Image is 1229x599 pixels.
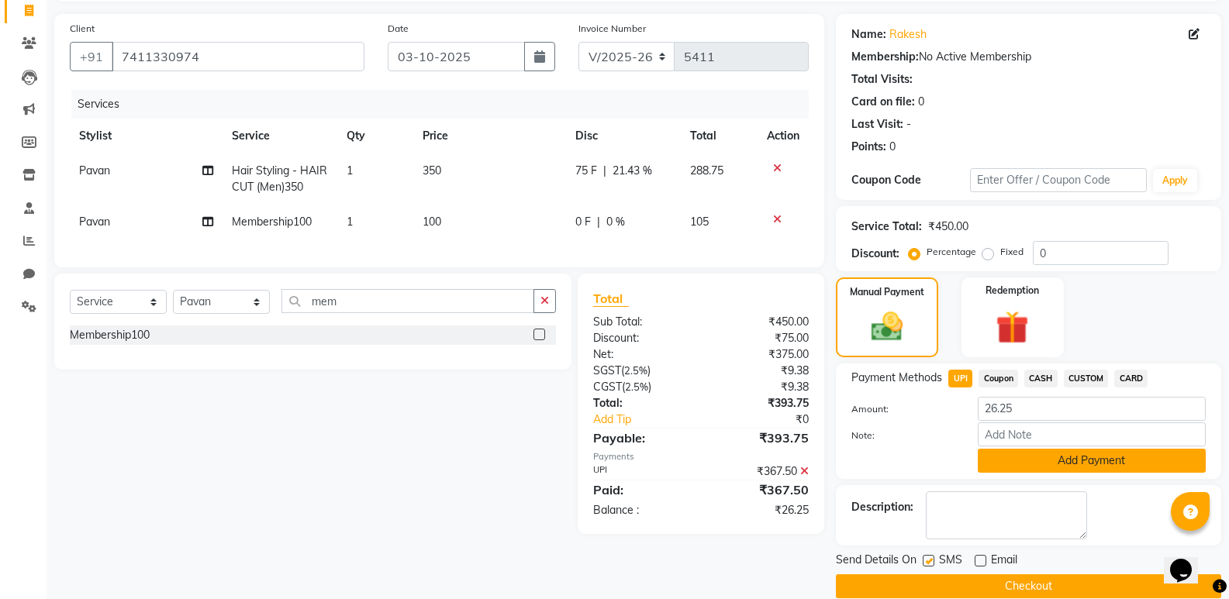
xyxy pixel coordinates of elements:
div: No Active Membership [851,49,1206,65]
span: 75 F [575,163,597,179]
div: Description: [851,499,913,515]
div: Payable: [582,429,701,447]
iframe: chat widget [1164,537,1213,584]
div: Balance : [582,502,701,518]
button: Apply [1153,169,1197,192]
label: Fixed [1000,245,1024,259]
th: Service [223,119,337,153]
button: Checkout [836,574,1221,598]
div: Total Visits: [851,71,913,88]
span: Hair Styling - HAIR CUT (Men)350 [232,164,327,194]
span: Total [593,291,629,307]
div: Coupon Code [851,172,969,188]
span: 350 [423,164,441,177]
label: Client [70,22,95,36]
div: Services [71,90,820,119]
label: Invoice Number [578,22,646,36]
div: Membership: [851,49,919,65]
th: Total [681,119,758,153]
span: UPI [948,370,972,387]
div: Last Visit: [851,116,903,133]
div: ₹9.38 [701,379,820,395]
span: Send Details On [836,552,917,571]
label: Percentage [927,245,976,259]
div: ₹375.00 [701,346,820,363]
div: ( ) [582,379,701,395]
label: Redemption [986,284,1039,298]
div: 0 [889,139,896,155]
button: Add Payment [978,449,1206,473]
input: Add Note [978,422,1206,446]
div: ₹0 [721,411,820,428]
img: _gift.svg [986,307,1039,348]
div: 0 [918,94,924,110]
div: ₹367.50 [701,463,820,480]
span: CGST [593,380,622,394]
th: Action [758,119,809,153]
div: ₹450.00 [928,219,968,235]
span: 288.75 [690,164,723,177]
span: Membership100 [232,215,312,229]
a: Add Tip [582,411,721,428]
span: Email [991,552,1017,571]
a: Rakesh [889,26,927,43]
span: CUSTOM [1064,370,1109,387]
span: SMS [939,552,962,571]
input: Search by Name/Mobile/Email/Code [112,42,364,71]
div: Paid: [582,480,701,499]
span: Payment Methods [851,370,942,386]
span: 0 % [606,214,625,230]
div: Total: [582,395,701,411]
span: 1 [347,164,353,177]
div: Payments [593,450,809,463]
div: ₹367.50 [701,480,820,499]
span: 0 F [575,214,591,230]
th: Disc [566,119,682,153]
div: Net: [582,346,701,363]
input: Search or Scan [281,289,534,313]
span: Coupon [979,370,1018,387]
div: Card on file: [851,94,915,110]
img: _cash.svg [861,308,913,345]
span: SGST [593,363,621,377]
span: 100 [423,215,441,229]
th: Price [413,119,565,153]
input: Enter Offer / Coupon Code [970,168,1147,192]
div: Service Total: [851,219,922,235]
span: Pavan [79,164,110,177]
div: Discount: [582,330,701,346]
div: Sub Total: [582,314,701,330]
div: Points: [851,139,886,155]
div: Membership100 [70,327,150,343]
div: Name: [851,26,886,43]
div: ₹26.25 [701,502,820,518]
div: ₹450.00 [701,314,820,330]
label: Manual Payment [850,285,924,299]
input: Amount [978,397,1206,421]
div: ₹9.38 [701,363,820,379]
div: Discount: [851,246,899,262]
span: 2.5% [625,380,648,393]
span: | [603,163,606,179]
label: Note: [840,429,965,442]
span: Pavan [79,215,110,229]
button: +91 [70,42,113,71]
label: Amount: [840,402,965,416]
span: 105 [690,215,709,229]
label: Date [388,22,409,36]
th: Stylist [70,119,223,153]
div: ( ) [582,363,701,379]
span: CASH [1024,370,1058,387]
span: | [597,214,600,230]
div: UPI [582,463,701,480]
div: ₹75.00 [701,330,820,346]
div: ₹393.75 [701,429,820,447]
span: 2.5% [624,364,647,377]
th: Qty [337,119,414,153]
div: ₹393.75 [701,395,820,411]
span: 1 [347,215,353,229]
span: CARD [1114,370,1148,387]
div: - [906,116,911,133]
span: 21.43 % [613,163,652,179]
